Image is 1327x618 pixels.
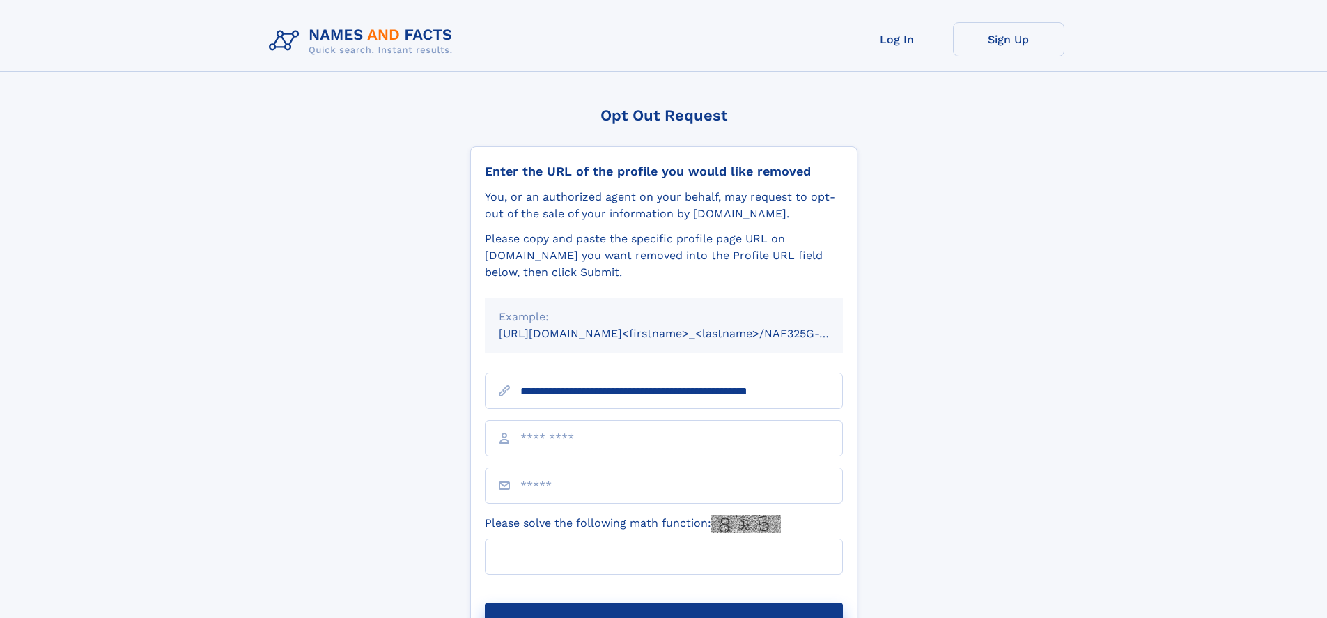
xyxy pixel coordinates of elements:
div: Opt Out Request [470,107,857,124]
div: You, or an authorized agent on your behalf, may request to opt-out of the sale of your informatio... [485,189,843,222]
small: [URL][DOMAIN_NAME]<firstname>_<lastname>/NAF325G-xxxxxxxx [499,327,869,340]
div: Enter the URL of the profile you would like removed [485,164,843,179]
div: Please copy and paste the specific profile page URL on [DOMAIN_NAME] you want removed into the Pr... [485,231,843,281]
img: Logo Names and Facts [263,22,464,60]
label: Please solve the following math function: [485,515,781,533]
a: Log In [841,22,953,56]
div: Example: [499,309,829,325]
a: Sign Up [953,22,1064,56]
